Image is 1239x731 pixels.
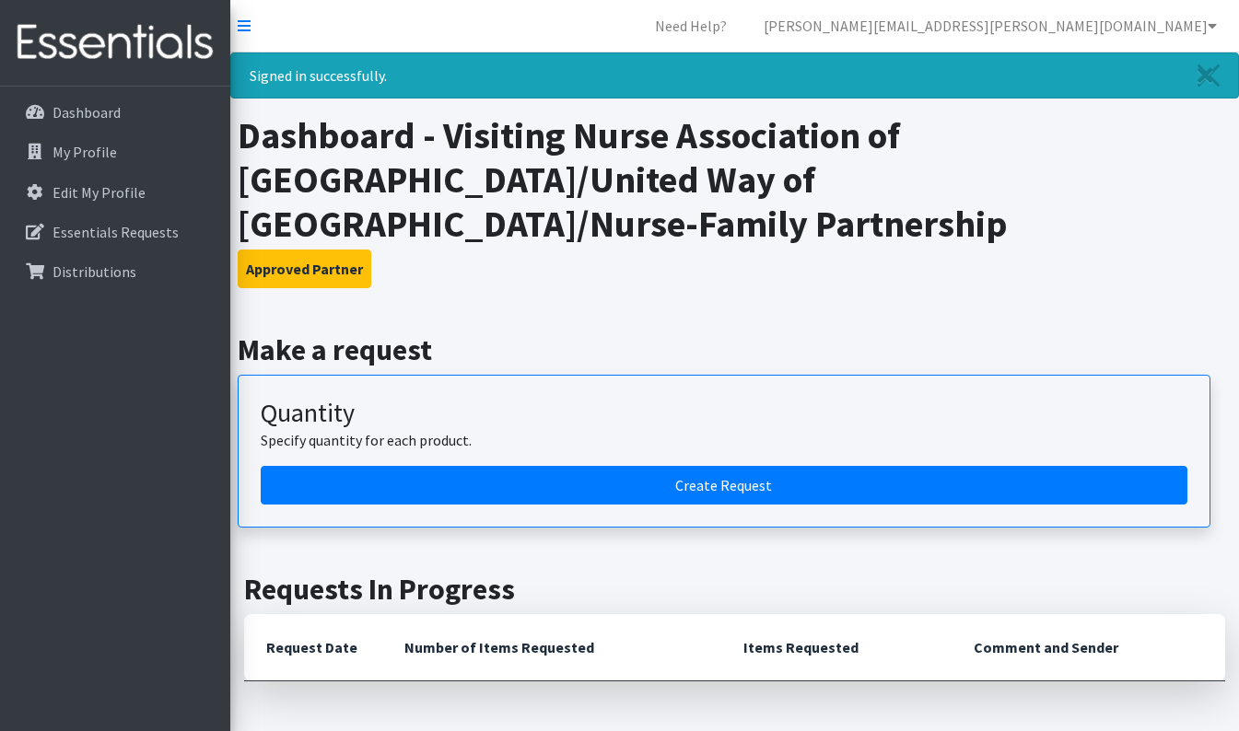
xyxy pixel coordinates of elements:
a: Create a request by quantity [261,466,1187,505]
h3: Quantity [261,398,1187,429]
a: Distributions [7,253,223,290]
h2: Requests In Progress [244,572,1225,607]
p: Specify quantity for each product. [261,429,1187,451]
a: Need Help? [640,7,742,44]
th: Request Date [244,614,382,681]
a: My Profile [7,133,223,170]
p: Distributions [53,262,136,281]
img: HumanEssentials [7,12,223,74]
h2: Make a request [238,332,1233,367]
a: Essentials Requests [7,214,223,250]
h1: Dashboard - Visiting Nurse Association of [GEOGRAPHIC_DATA]/United Way of [GEOGRAPHIC_DATA]/Nurse... [238,113,1233,246]
a: Dashboard [7,94,223,131]
p: Essentials Requests [53,223,179,241]
th: Items Requested [721,614,952,681]
th: Number of Items Requested [382,614,721,681]
p: Dashboard [53,103,121,122]
p: My Profile [53,143,117,161]
p: Edit My Profile [53,183,146,202]
a: Edit My Profile [7,174,223,211]
button: Approved Partner [238,249,371,288]
a: [PERSON_NAME][EMAIL_ADDRESS][PERSON_NAME][DOMAIN_NAME] [749,7,1232,44]
div: Signed in successfully. [230,52,1239,99]
a: Close [1179,53,1238,98]
th: Comment and Sender [952,614,1225,681]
